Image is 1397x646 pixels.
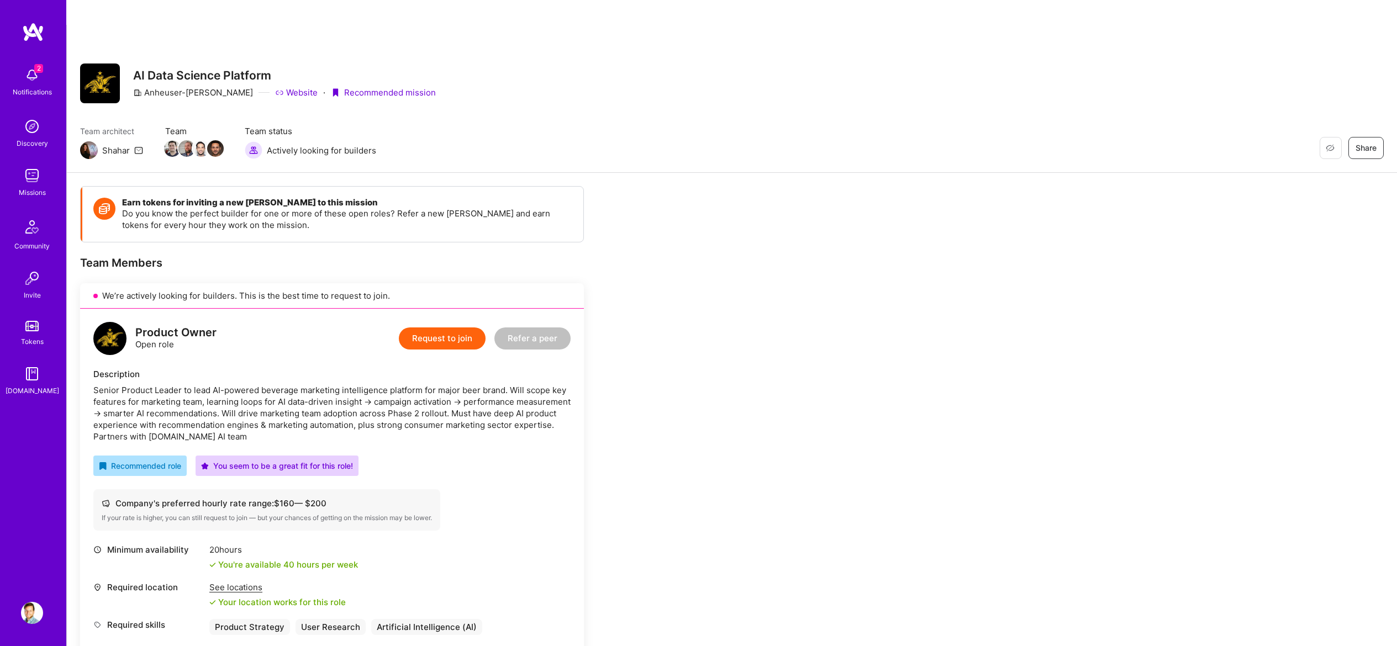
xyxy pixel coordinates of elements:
[93,368,571,380] div: Description
[209,562,216,568] i: icon Check
[133,88,142,97] i: icon CompanyGray
[102,513,432,522] div: If your rate is higher, you can still request to join — but your chances of getting on the missio...
[122,208,572,231] p: Do you know the perfect builder for one or more of these open roles? Refer a new [PERSON_NAME] an...
[164,140,181,157] img: Team Member Avatar
[80,256,584,270] div: Team Members
[102,499,110,507] i: icon Cash
[93,619,204,631] div: Required skills
[494,327,571,350] button: Refer a peer
[275,87,318,98] a: Website
[19,214,45,240] img: Community
[133,87,253,98] div: Anheuser-[PERSON_NAME]
[21,64,43,86] img: bell
[134,146,143,155] i: icon Mail
[209,581,346,593] div: See locations
[21,165,43,187] img: teamwork
[93,583,102,591] i: icon Location
[122,198,572,208] h4: Earn tokens for inviting a new [PERSON_NAME] to this mission
[193,140,209,157] img: Team Member Avatar
[99,460,181,472] div: Recommended role
[24,289,41,301] div: Invite
[13,86,52,98] div: Notifications
[165,125,223,137] span: Team
[93,384,571,442] div: Senior Product Leader to lead AI-powered beverage marketing intelligence platform for major beer ...
[93,322,126,355] img: logo
[209,559,358,570] div: You're available 40 hours per week
[1326,144,1335,152] i: icon EyeClosed
[93,544,204,555] div: Minimum availability
[209,544,358,555] div: 20 hours
[34,64,43,73] span: 2
[93,198,115,220] img: Token icon
[245,125,376,137] span: Team status
[323,87,325,98] div: ·
[201,462,209,470] i: icon PurpleStar
[180,139,194,158] a: Team Member Avatar
[135,327,217,350] div: Open role
[209,599,216,606] i: icon Check
[208,139,223,158] a: Team Member Avatar
[399,327,486,350] button: Request to join
[14,240,50,252] div: Community
[21,336,44,347] div: Tokens
[209,619,290,635] div: Product Strategy
[371,619,482,635] div: Artificial Intelligence (AI)
[245,141,262,159] img: Actively looking for builders
[93,581,204,593] div: Required location
[165,139,180,158] a: Team Member Avatar
[178,140,195,157] img: Team Member Avatar
[209,596,346,608] div: Your location works for this role
[22,22,44,42] img: logo
[80,63,120,103] img: Company Logo
[19,187,46,198] div: Missions
[331,87,436,98] div: Recommended mission
[80,141,98,159] img: Team Architect
[102,497,432,509] div: Company's preferred hourly rate range: $ 160 — $ 200
[17,137,48,149] div: Discovery
[135,327,217,338] div: Product Owner
[296,619,366,635] div: User Research
[267,145,376,156] span: Actively looking for builders
[21,267,43,289] img: Invite
[21,363,43,385] img: guide book
[21,602,43,624] img: User Avatar
[331,88,340,97] i: icon PurpleRibbon
[1348,137,1384,159] button: Share
[207,140,224,157] img: Team Member Avatar
[99,462,107,470] i: icon RecommendedBadge
[194,139,208,158] a: Team Member Avatar
[80,283,584,309] div: We’re actively looking for builders. This is the best time to request to join.
[93,621,102,629] i: icon Tag
[1356,142,1377,153] span: Share
[102,145,130,156] div: Shahar
[18,602,46,624] a: User Avatar
[6,385,59,396] div: [DOMAIN_NAME]
[201,460,353,472] div: You seem to be a great fit for this role!
[93,546,102,554] i: icon Clock
[21,115,43,137] img: discovery
[133,68,436,82] h3: AI Data Science Platform
[25,321,39,331] img: tokens
[80,125,143,137] span: Team architect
